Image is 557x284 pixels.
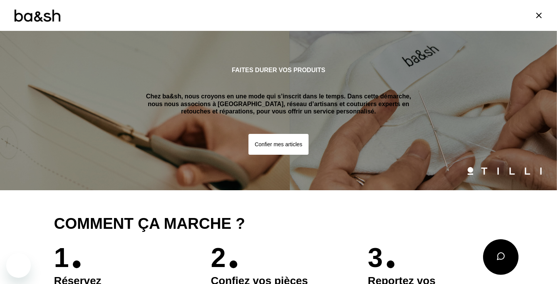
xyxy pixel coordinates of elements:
[211,244,226,271] p: 2
[248,134,309,155] button: Confier mes articles
[54,244,69,271] p: 1
[232,66,325,74] h1: Faites durer vos produits
[6,253,31,278] iframe: Bouton de lancement de la fenêtre de messagerie
[368,244,383,271] p: 3
[13,8,61,23] img: Logo ba&sh by Tilli
[468,167,542,175] img: Logo Tilli
[54,215,503,232] h2: Comment ça marche ?
[143,93,414,115] p: Chez ba&sh, nous croyons en une mode qui s’inscrit dans le temps. Dans cette démarche, nous nous ...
